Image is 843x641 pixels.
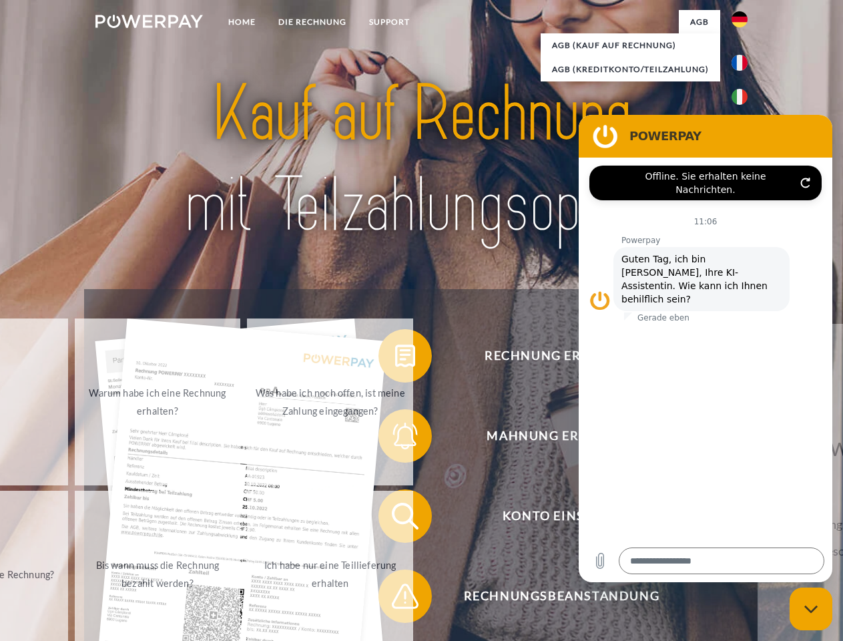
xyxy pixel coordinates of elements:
[378,570,726,623] button: Rechnungsbeanstandung
[790,588,832,630] iframe: Schaltfläche zum Öffnen des Messaging-Fensters; Konversation läuft
[541,57,720,81] a: AGB (Kreditkonto/Teilzahlung)
[255,384,405,420] div: Was habe ich noch offen, ist meine Zahlung eingegangen?
[398,570,725,623] span: Rechnungsbeanstandung
[358,10,421,34] a: SUPPORT
[732,55,748,71] img: fr
[247,318,413,485] a: Was habe ich noch offen, ist meine Zahlung eingegangen?
[732,11,748,27] img: de
[398,489,725,543] span: Konto einsehen
[541,33,720,57] a: AGB (Kauf auf Rechnung)
[255,556,405,592] div: Ich habe nur eine Teillieferung erhalten
[579,115,832,582] iframe: Messaging-Fenster
[267,10,358,34] a: DIE RECHNUNG
[83,384,233,420] div: Warum habe ich eine Rechnung erhalten?
[83,556,233,592] div: Bis wann muss die Rechnung bezahlt werden?
[217,10,267,34] a: Home
[127,64,716,256] img: title-powerpay_de.svg
[95,15,203,28] img: logo-powerpay-white.svg
[679,10,720,34] a: agb
[378,489,726,543] button: Konto einsehen
[732,89,748,105] img: it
